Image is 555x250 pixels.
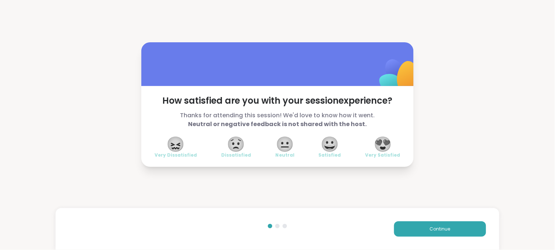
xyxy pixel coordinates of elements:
[155,95,400,107] span: How satisfied are you with your session experience?
[155,152,197,158] span: Very Dissatisfied
[394,221,486,237] button: Continue
[319,152,341,158] span: Satisfied
[155,111,400,129] span: Thanks for attending this session! We'd love to know how it went.
[430,226,450,232] span: Continue
[362,40,435,113] img: ShareWell Logomark
[276,137,294,151] span: 😐
[374,137,392,151] span: 😍
[275,152,294,158] span: Neutral
[365,152,400,158] span: Very Satisfied
[221,152,251,158] span: Dissatisfied
[188,120,367,128] b: Neutral or negative feedback is not shared with the host.
[167,137,185,151] span: 😖
[227,137,245,151] span: 😟
[321,137,339,151] span: 😀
